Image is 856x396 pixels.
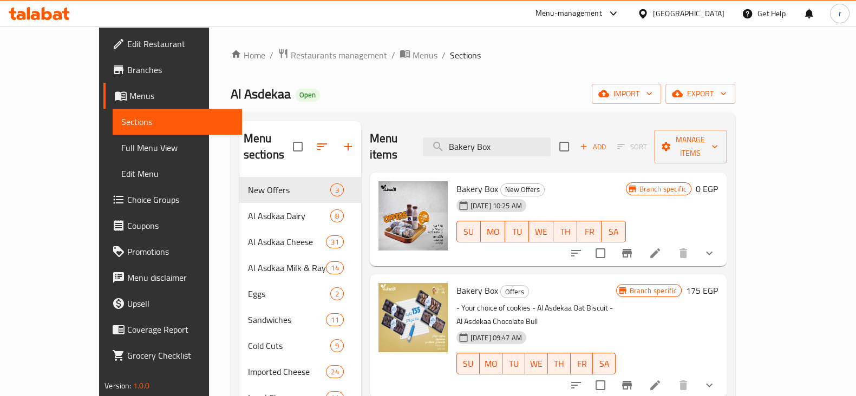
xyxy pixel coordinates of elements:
span: FR [581,224,597,240]
div: items [326,313,343,326]
span: Restaurants management [291,49,387,62]
a: Edit Restaurant [103,31,242,57]
div: Sandwiches11 [239,307,361,333]
span: Sort sections [309,134,335,160]
h6: 0 EGP [696,181,718,196]
div: items [326,235,343,248]
span: Edit Restaurant [127,37,233,50]
span: Edit Menu [121,167,233,180]
a: Promotions [103,239,242,265]
span: 9 [331,341,343,351]
a: Edit menu item [649,247,662,260]
span: Sandwiches [248,313,326,326]
a: Coverage Report [103,316,242,342]
span: Eggs [248,287,330,300]
div: items [330,339,344,352]
img: Bakery Box [378,283,448,352]
a: Menus [103,83,242,109]
h6: 175 EGP [686,283,718,298]
div: Offers [500,285,529,298]
div: items [326,261,343,274]
span: SA [606,224,622,240]
a: Edit Menu [113,161,242,187]
span: New Offers [248,183,330,196]
span: Select section [553,135,576,158]
span: Choice Groups [127,193,233,206]
span: 14 [326,263,343,273]
span: Open [295,90,320,100]
span: 2 [331,289,343,299]
span: Imported Cheese [248,365,326,378]
button: MO [481,221,505,242]
div: [GEOGRAPHIC_DATA] [653,8,724,19]
div: Cold Cuts9 [239,333,361,359]
svg: Show Choices [703,247,716,260]
a: Grocery Checklist [103,342,242,368]
button: Add [576,138,610,155]
span: Bakery Box [456,282,498,299]
span: import [600,87,652,101]
a: Menus [400,48,437,62]
button: TU [505,221,530,242]
div: Menu-management [535,7,602,20]
div: Al Asdkaa Cheese [248,235,326,248]
a: Edit menu item [649,379,662,392]
span: TU [509,224,525,240]
span: Manage items [663,133,718,160]
input: search [423,137,551,156]
div: Imported Cheese24 [239,359,361,385]
span: [DATE] 09:47 AM [466,333,526,343]
a: Coupons [103,213,242,239]
li: / [442,49,446,62]
button: sort-choices [563,240,589,266]
span: Branch specific [635,184,691,194]
button: Branch-specific-item [614,240,640,266]
span: WE [530,356,544,372]
div: New Offers [500,183,545,196]
span: Select section first [610,138,654,155]
div: Eggs2 [239,281,361,307]
button: SU [456,353,480,374]
span: SU [461,224,476,240]
span: Grocery Checklist [127,349,233,362]
span: SU [461,356,475,372]
span: MO [484,356,498,372]
nav: breadcrumb [231,48,735,62]
a: Full Menu View [113,135,242,161]
span: Sections [121,115,233,128]
span: r [838,8,841,19]
img: Bakery Box [378,181,448,250]
span: Bakery Box [456,181,498,197]
span: TH [552,356,566,372]
div: items [330,183,344,196]
button: WE [525,353,548,374]
span: WE [533,224,549,240]
span: Al Asdekaa [231,82,291,106]
span: Branches [127,63,233,76]
div: items [330,209,344,222]
span: Branch specific [625,286,681,296]
span: New Offers [501,183,544,196]
span: FR [575,356,589,372]
span: Select all sections [286,135,309,158]
span: Select to update [589,242,612,265]
span: Menu disclaimer [127,271,233,284]
div: items [326,365,343,378]
span: Menus [129,89,233,102]
button: Manage items [654,130,727,163]
a: Sections [113,109,242,135]
span: Al Asdkaa Milk & Rayeb [248,261,326,274]
span: Coupons [127,219,233,232]
button: TU [502,353,525,374]
span: Sections [450,49,481,62]
button: SA [593,353,616,374]
button: export [665,84,735,104]
a: Menu disclaimer [103,265,242,291]
li: / [270,49,273,62]
button: SU [456,221,481,242]
span: [DATE] 10:25 AM [466,201,526,211]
